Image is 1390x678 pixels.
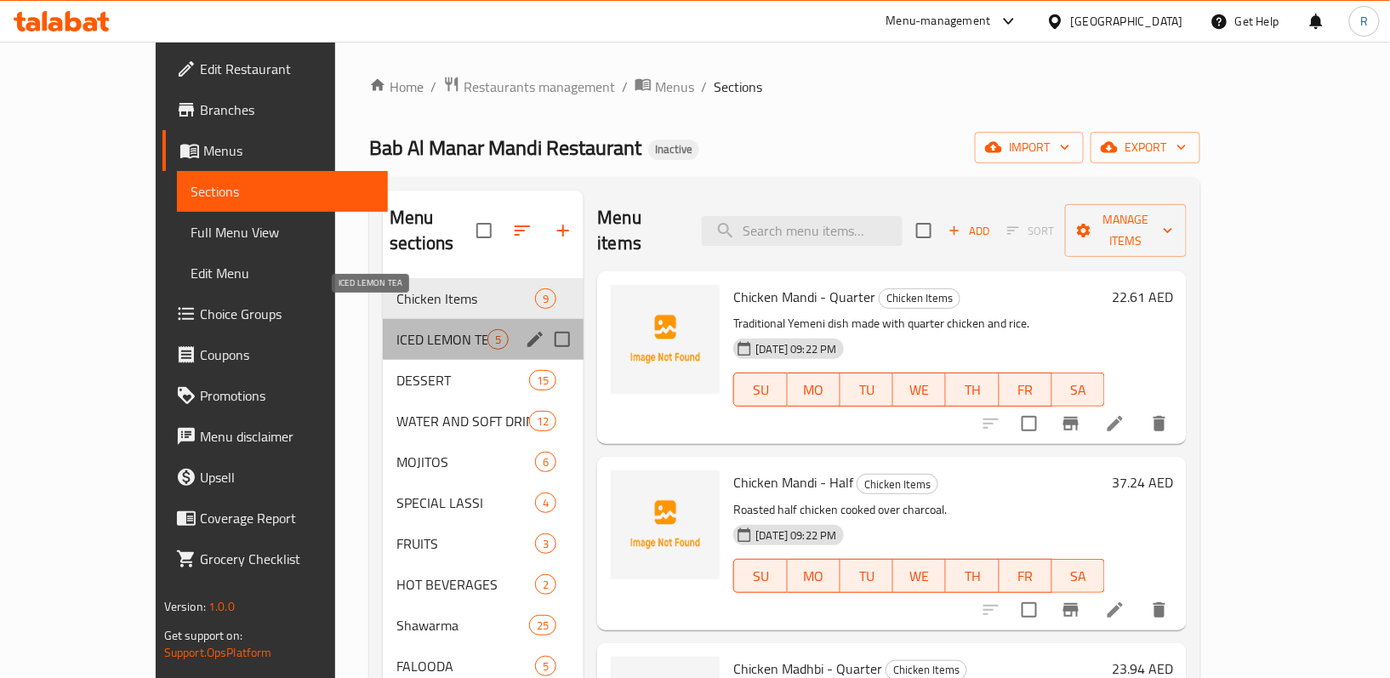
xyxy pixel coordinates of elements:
span: TU [847,378,886,402]
div: SPECIAL LASSI4 [383,482,584,523]
button: SA [1052,559,1105,593]
button: TH [946,373,999,407]
span: ICED LEMON TEA [396,329,487,350]
span: Chicken Items [880,288,960,308]
span: Upsell [200,467,374,487]
span: SA [1059,564,1098,589]
button: Add [942,218,996,244]
span: Menu disclaimer [200,426,374,447]
span: Add item [942,218,996,244]
span: WATER AND SOFT DRINK [396,411,529,431]
button: Manage items [1065,204,1187,257]
a: Full Menu View [177,212,388,253]
span: Get support on: [164,624,242,647]
div: ICED LEMON TEA5edit [383,319,584,360]
button: import [975,132,1084,163]
span: 4 [536,495,555,511]
span: Chicken Items [857,475,937,494]
span: Select all sections [466,213,502,248]
button: SU [733,373,787,407]
div: WATER AND SOFT DRINK12 [383,401,584,442]
div: Chicken Items [857,474,938,494]
a: Choice Groups [162,293,388,334]
p: Roasted half chicken cooked over charcoal. [733,499,1105,521]
a: Menus [635,76,694,98]
div: Menu-management [886,11,991,31]
button: delete [1139,403,1180,444]
span: Sort sections [502,210,543,251]
button: WE [893,373,946,407]
span: Select to update [1011,406,1047,442]
span: SPECIAL LASSI [396,493,535,513]
span: Bab Al Manar Mandi Restaurant [369,128,641,167]
span: HOT BEVERAGES [396,574,535,595]
button: FR [1000,373,1052,407]
span: WE [900,378,939,402]
span: Inactive [648,142,699,157]
a: Branches [162,89,388,130]
span: Menus [655,77,694,97]
span: MOJITOS [396,452,535,472]
span: SU [741,378,780,402]
button: MO [788,373,840,407]
div: items [535,656,556,676]
img: Chicken Mandi - Half [611,470,720,579]
span: Add [946,221,992,241]
div: Inactive [648,140,699,160]
span: [DATE] 09:22 PM [749,341,843,357]
div: MOJITOS6 [383,442,584,482]
a: Home [369,77,424,97]
span: FRUITS [396,533,535,554]
span: 1.0.0 [208,595,235,618]
span: import [988,137,1070,158]
a: Edit menu item [1105,600,1125,620]
div: Chicken Items [879,288,960,309]
span: export [1104,137,1187,158]
span: Promotions [200,385,374,406]
span: MO [795,564,834,589]
span: 5 [488,332,508,348]
span: Sections [714,77,762,97]
div: items [529,615,556,635]
span: Full Menu View [191,222,374,242]
button: Add section [543,210,584,251]
span: Coverage Report [200,508,374,528]
span: 9 [536,291,555,307]
button: TU [840,559,893,593]
span: 2 [536,577,555,593]
span: Sections [191,181,374,202]
div: Chicken Items9 [383,278,584,319]
button: Branch-specific-item [1051,590,1091,630]
div: items [535,452,556,472]
span: 15 [530,373,555,389]
span: DESSERT [396,370,529,390]
a: Promotions [162,375,388,416]
h2: Menu items [597,205,681,256]
button: SA [1052,373,1105,407]
span: Coupons [200,345,374,365]
span: Edit Menu [191,263,374,283]
span: Select section first [996,218,1065,244]
span: TH [953,564,992,589]
a: Edit menu item [1105,413,1125,434]
div: items [535,493,556,513]
div: Shawarma25 [383,605,584,646]
div: Chicken Items [396,288,535,309]
span: Chicken Mandi - Quarter [733,284,875,310]
span: Select section [906,213,942,248]
div: FALOODA [396,656,535,676]
span: Branches [200,100,374,120]
span: 12 [530,413,555,430]
span: R [1360,12,1368,31]
div: items [529,411,556,431]
span: MO [795,378,834,402]
span: Manage items [1079,209,1173,252]
div: items [535,288,556,309]
span: Shawarma [396,615,529,635]
a: Upsell [162,457,388,498]
button: TH [946,559,999,593]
